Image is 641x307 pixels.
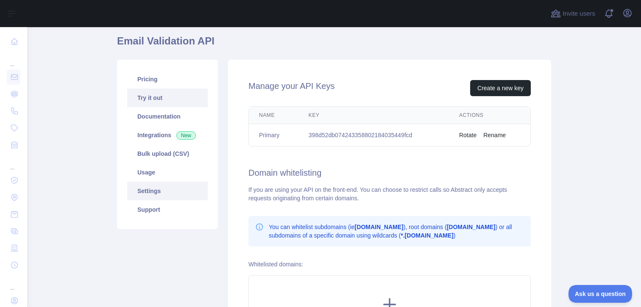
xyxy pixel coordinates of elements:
b: [DOMAIN_NAME] [447,224,496,230]
a: Pricing [127,70,208,89]
button: Rotate [459,131,477,139]
button: Create a new key [470,80,531,96]
a: Usage [127,163,208,182]
span: New [176,131,196,140]
h2: Domain whitelisting [248,167,531,179]
button: Invite users [549,7,597,20]
a: Settings [127,182,208,200]
a: Integrations New [127,126,208,144]
td: 398d52db074243358802184035449fcd [298,124,449,147]
button: Rename [483,131,506,139]
td: Primary [249,124,298,147]
a: Try it out [127,89,208,107]
b: *.[DOMAIN_NAME] [401,232,453,239]
a: Support [127,200,208,219]
div: ... [7,154,20,171]
h1: Email Validation API [117,34,551,55]
a: Documentation [127,107,208,126]
label: Whitelisted domains: [248,261,303,268]
iframe: Toggle Customer Support [569,285,633,303]
div: ... [7,51,20,68]
th: Name [249,107,298,124]
span: Invite users [563,9,595,19]
div: ... [7,274,20,291]
div: If you are using your API on the front-end. You can choose to restrict calls so Abstract only acc... [248,185,531,202]
p: You can whitelist subdomains (ie ), root domains ( ) or all subdomains of a specific domain using... [269,223,524,240]
th: Key [298,107,449,124]
h2: Manage your API Keys [248,80,334,96]
b: [DOMAIN_NAME] [355,224,404,230]
th: Actions [449,107,530,124]
a: Bulk upload (CSV) [127,144,208,163]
